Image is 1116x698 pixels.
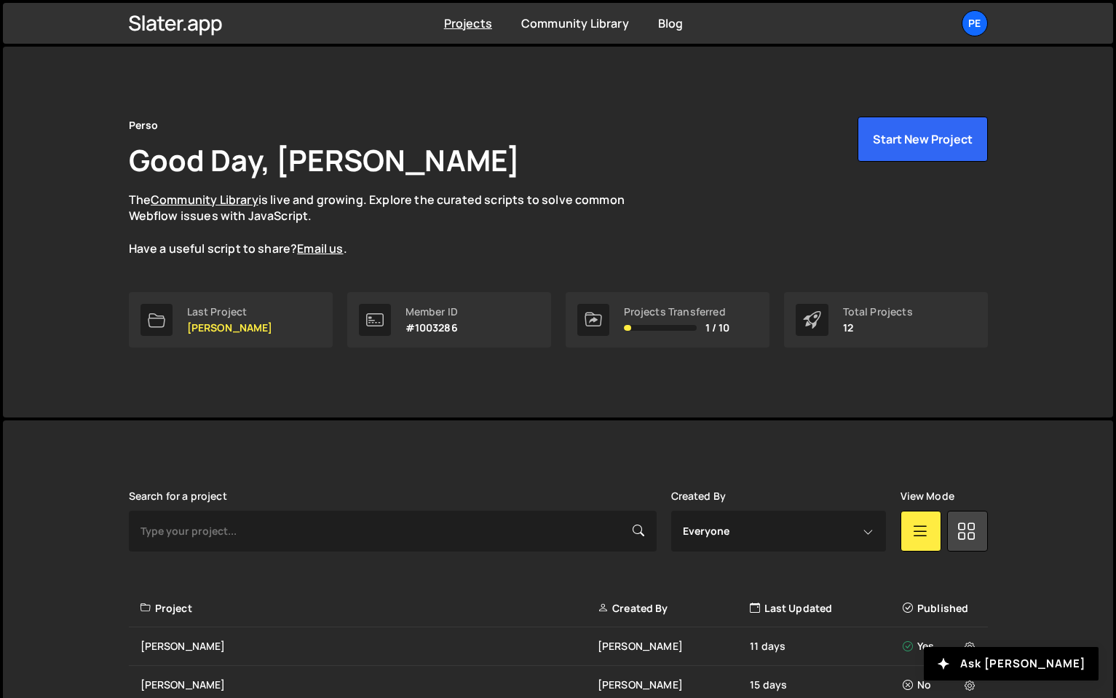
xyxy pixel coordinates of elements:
input: Type your project... [129,511,657,552]
a: Projects [444,15,492,31]
label: Created By [671,490,727,502]
p: #1003286 [405,322,458,334]
div: Created By [598,601,750,616]
div: [PERSON_NAME] [141,639,598,654]
div: No [903,678,979,692]
button: Ask [PERSON_NAME] [924,647,1099,681]
div: Last Project [187,306,273,318]
div: [PERSON_NAME] [141,678,598,692]
div: [PERSON_NAME] [598,639,750,654]
div: Last Updated [750,601,902,616]
div: Member ID [405,306,458,318]
a: Community Library [521,15,629,31]
button: Start New Project [858,117,988,162]
a: Community Library [151,192,258,208]
div: Perso [129,117,159,134]
p: [PERSON_NAME] [187,322,273,334]
a: Pe [962,10,988,36]
div: 11 days [750,639,902,654]
a: Email us [297,240,343,256]
h1: Good Day, [PERSON_NAME] [129,140,521,180]
label: View Mode [901,490,954,502]
a: Blog [658,15,684,31]
a: [PERSON_NAME] [PERSON_NAME] 11 days Yes [129,627,988,666]
div: 15 days [750,678,902,692]
div: Total Projects [843,306,913,318]
p: 12 [843,322,913,334]
div: Projects Transferred [624,306,730,318]
p: The is live and growing. Explore the curated scripts to solve common Webflow issues with JavaScri... [129,192,653,257]
a: Last Project [PERSON_NAME] [129,292,333,348]
div: [PERSON_NAME] [598,678,750,692]
span: 1 / 10 [705,322,730,334]
div: Yes [903,639,979,654]
div: Project [141,601,598,616]
label: Search for a project [129,490,227,502]
div: Published [903,601,979,616]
